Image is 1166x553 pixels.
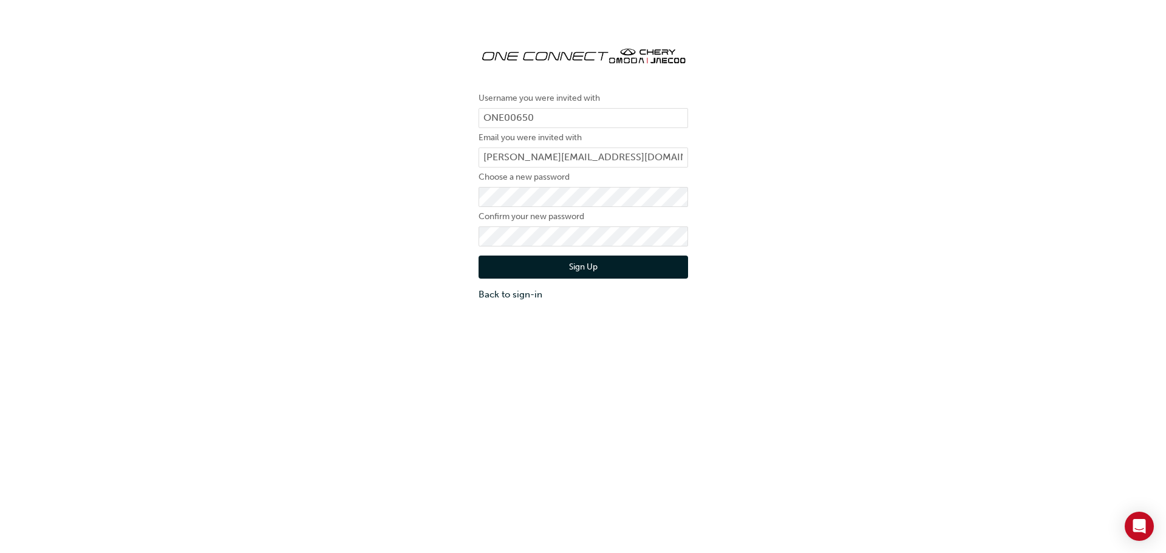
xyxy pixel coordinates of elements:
a: Back to sign-in [479,288,688,302]
label: Confirm your new password [479,209,688,224]
label: Choose a new password [479,170,688,185]
input: Username [479,108,688,129]
label: Email you were invited with [479,131,688,145]
button: Sign Up [479,256,688,279]
label: Username you were invited with [479,91,688,106]
img: oneconnect [479,36,688,73]
div: Open Intercom Messenger [1125,512,1154,541]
